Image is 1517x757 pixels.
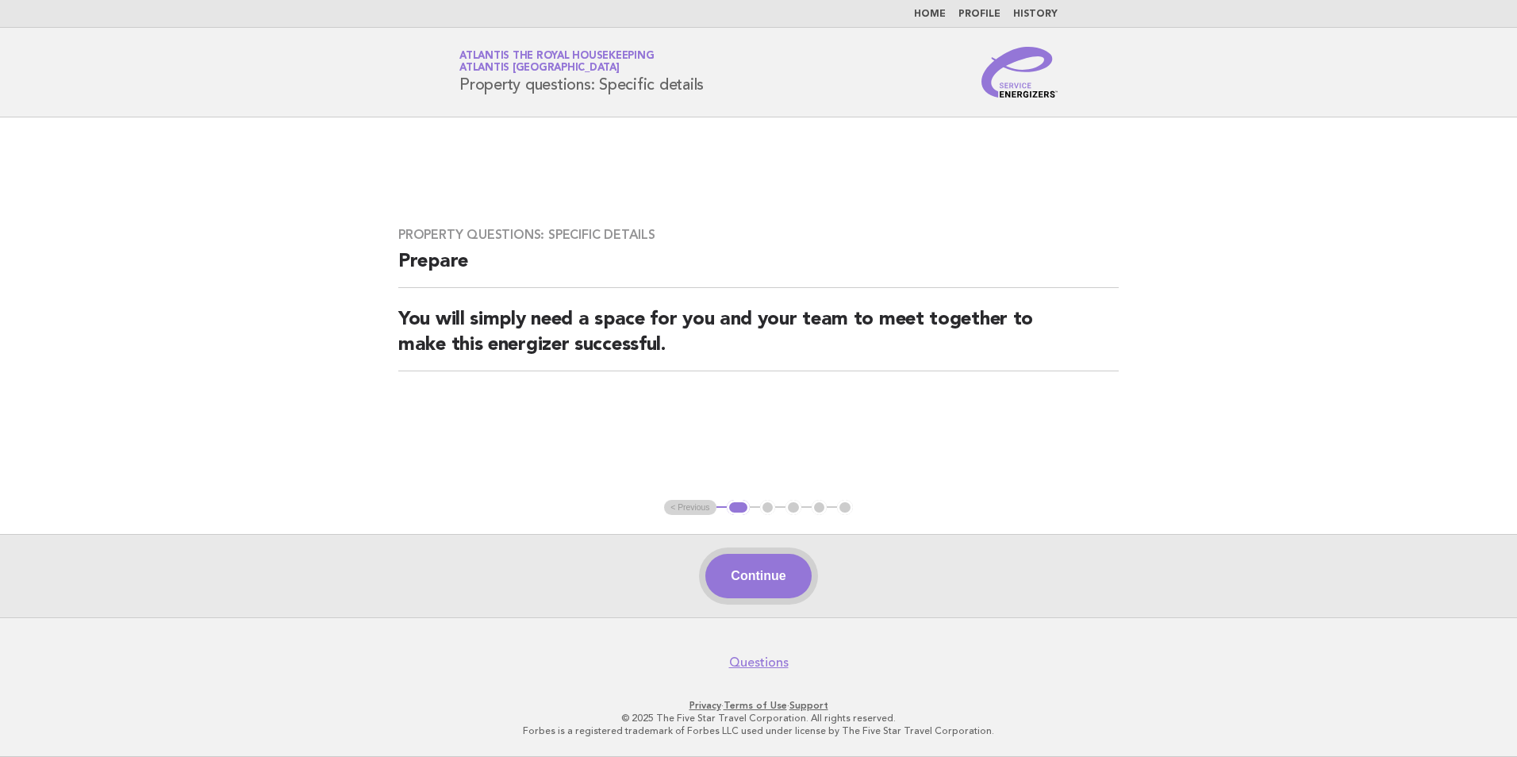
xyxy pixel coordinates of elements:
[273,699,1244,712] p: · ·
[398,307,1119,371] h2: You will simply need a space for you and your team to meet together to make this energizer succes...
[398,227,1119,243] h3: Property questions: Specific details
[981,47,1058,98] img: Service Energizers
[459,52,704,93] h1: Property questions: Specific details
[914,10,946,19] a: Home
[705,554,811,598] button: Continue
[1013,10,1058,19] a: History
[398,249,1119,288] h2: Prepare
[727,500,750,516] button: 1
[273,724,1244,737] p: Forbes is a registered trademark of Forbes LLC used under license by The Five Star Travel Corpora...
[958,10,1000,19] a: Profile
[689,700,721,711] a: Privacy
[459,51,654,73] a: Atlantis the Royal HousekeepingAtlantis [GEOGRAPHIC_DATA]
[724,700,787,711] a: Terms of Use
[273,712,1244,724] p: © 2025 The Five Star Travel Corporation. All rights reserved.
[789,700,828,711] a: Support
[729,655,789,671] a: Questions
[459,63,620,74] span: Atlantis [GEOGRAPHIC_DATA]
